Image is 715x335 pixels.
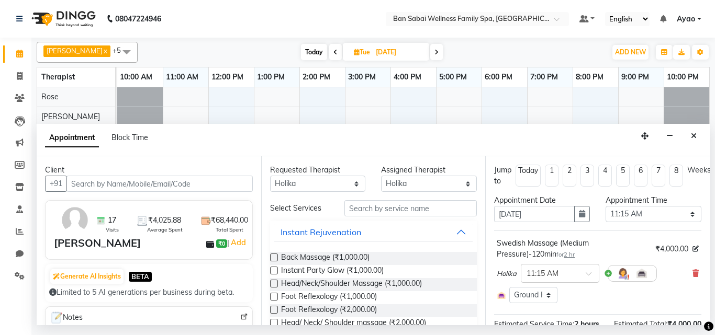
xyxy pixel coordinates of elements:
div: Today [518,165,538,176]
span: Appointment [45,129,99,147]
span: Back Massage (₹1,000.00) [281,252,370,265]
li: 5 [616,165,630,187]
a: 11:00 AM [163,70,201,85]
button: ADD NEW [612,45,649,60]
span: Total Spent [216,226,243,234]
div: Assigned Therapist [381,165,477,176]
div: Limited to 5 AI generations per business during beta. [49,287,249,298]
div: Select Services [262,203,337,214]
i: Edit price [692,246,699,252]
a: 8:00 PM [573,70,606,85]
div: Jump to [494,165,511,187]
li: 8 [669,165,683,187]
span: ₹4,000.00 [667,319,701,329]
input: Search by Name/Mobile/Email/Code [66,176,253,192]
span: [PERSON_NAME] [47,47,103,55]
input: Search by service name [344,200,477,216]
div: Appointment Time [606,195,701,206]
span: Holika [497,269,517,279]
span: ₹0 [216,239,227,248]
span: ADD NEW [615,48,646,56]
div: Requested Therapist [270,165,366,176]
button: Instant Rejuvenation [274,223,473,241]
a: 4:00 PM [391,70,424,85]
span: | [227,236,248,249]
img: avatar [60,205,90,235]
a: 3:00 PM [345,70,378,85]
span: Therapist [41,72,75,82]
span: Ayao [677,14,695,25]
span: 17 [108,215,116,226]
a: 5:00 PM [437,70,470,85]
span: Head/ Neck/ Shoulder massage (₹2,000.00) [281,317,426,330]
div: Swedish Massage (Medium Pressure)-120min [497,238,651,260]
span: Estimated Service Time: [494,319,574,329]
img: Hairdresser.png [617,267,629,280]
b: 08047224946 [115,4,161,33]
a: 12:00 PM [209,70,246,85]
div: Instant Rejuvenation [281,226,361,238]
span: ₹68,440.00 [211,215,248,226]
li: 3 [580,165,594,187]
a: 2:00 PM [300,70,333,85]
span: Head/Neck/Shoulder Massage (₹1,000.00) [281,278,422,291]
a: 1:00 PM [254,70,287,85]
span: Today [301,44,327,60]
a: 7:00 PM [528,70,561,85]
div: Client [45,165,253,176]
span: Visits [106,226,119,234]
li: 2 [563,165,576,187]
span: Foot Reflexology (₹2,000.00) [281,304,377,317]
span: Instant Party Glow (₹1,000.00) [281,265,384,278]
button: Generate AI Insights [50,269,124,284]
span: 2 hours [574,319,599,329]
span: [PERSON_NAME] [41,112,100,121]
a: 10:00 AM [117,70,155,85]
span: ₹4,025.88 [148,215,181,226]
a: x [103,47,107,55]
div: [PERSON_NAME] [54,235,141,251]
span: 2 hr [564,251,575,258]
a: 9:00 PM [619,70,652,85]
span: Rose [41,92,59,101]
span: +5 [113,46,129,54]
a: 10:00 PM [664,70,701,85]
div: Weeks [687,165,711,176]
li: 6 [634,165,647,187]
span: ₹4,000.00 [655,244,688,255]
span: Foot Reflexology (₹1,000.00) [281,291,377,304]
a: Add [229,236,248,249]
li: 4 [598,165,612,187]
span: Block Time [111,133,148,142]
span: BETA [129,272,152,282]
span: Average Spent [147,226,183,234]
input: yyyy-mm-dd [494,206,575,222]
li: 7 [652,165,665,187]
li: 1 [545,165,558,187]
img: Interior.png [497,291,506,300]
input: 2025-10-07 [373,44,425,60]
a: 6:00 PM [482,70,515,85]
button: +91 [45,176,67,192]
img: logo [27,4,98,33]
span: Estimated Total: [614,319,667,329]
small: for [556,251,575,258]
span: Notes [50,311,83,325]
span: Tue [351,48,373,56]
button: Close [686,128,701,144]
img: Interior.png [635,267,648,280]
div: Appointment Date [494,195,590,206]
